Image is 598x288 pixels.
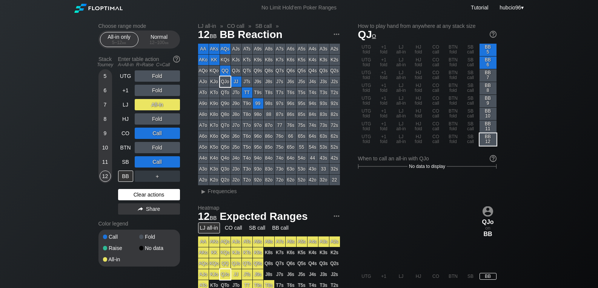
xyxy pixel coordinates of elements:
[297,109,307,120] div: 85s
[253,76,263,87] div: J9s
[231,44,241,54] div: AJs
[393,56,410,69] div: LJ all-in
[209,164,220,174] div: K3o
[410,95,427,107] div: HJ fold
[209,153,220,163] div: K4o
[332,212,341,220] img: ellipsis.fd386fe8.svg
[100,142,111,153] div: 10
[498,3,524,12] div: ▾
[358,23,497,29] h2: How to play hand from anywhere at any stack size
[135,99,180,110] div: All-in
[275,175,285,185] div: 72o
[103,257,139,262] div: All-in
[375,82,392,94] div: +1 fold
[307,142,318,152] div: 54s
[462,44,479,56] div: SB call
[427,69,444,82] div: CO call
[118,128,133,139] div: CO
[118,171,133,182] div: BB
[100,113,111,125] div: 8
[318,98,329,109] div: 93s
[220,164,231,174] div: Q3o
[218,29,283,41] span: BB Reaction
[393,82,410,94] div: LJ all-in
[329,66,340,76] div: Q2s
[275,76,285,87] div: J7s
[275,44,285,54] div: A7s
[253,66,263,76] div: Q9s
[480,56,497,69] div: BB 6
[307,109,318,120] div: 84s
[286,153,296,163] div: 64o
[410,69,427,82] div: HJ fold
[275,164,285,174] div: 73o
[220,153,231,163] div: Q4o
[427,82,444,94] div: CO call
[118,142,133,153] div: BTN
[286,109,296,120] div: 86s
[135,142,180,153] div: Fold
[480,108,497,120] div: BB 10
[253,164,263,174] div: 93o
[199,187,209,196] div: ▸
[318,142,329,152] div: 53s
[318,120,329,131] div: 73s
[254,23,273,29] span: SB call
[216,23,227,29] span: »
[242,142,252,152] div: T5o
[500,5,521,11] span: hubcio96
[118,53,180,70] div: Enter table action
[135,85,180,96] div: Fold
[209,55,220,65] div: KK
[100,70,111,82] div: 5
[297,131,307,142] div: 65s
[358,29,376,40] span: QJ
[329,76,340,87] div: J2s
[242,164,252,174] div: T3o
[358,155,497,162] div: When to call an all-in with QJo
[297,87,307,98] div: T5s
[307,164,318,174] div: 43o
[103,40,135,45] div: 5 – 12
[264,164,274,174] div: 83o
[462,56,479,69] div: SB call
[358,108,375,120] div: UTG fold
[209,120,220,131] div: K7o
[264,109,274,120] div: 88
[307,98,318,109] div: 94s
[272,23,283,29] span: »
[445,44,462,56] div: BTN fold
[275,109,285,120] div: 87s
[198,98,209,109] div: A9o
[286,142,296,152] div: 65o
[220,142,231,152] div: Q5o
[483,206,493,216] img: icon-avatar.b40e07d9.svg
[209,131,220,142] div: K6o
[329,164,340,174] div: 32s
[297,120,307,131] div: 75s
[264,87,274,98] div: T8s
[142,32,177,47] div: Normal
[471,5,488,11] a: Tutorial
[242,153,252,163] div: T4o
[427,44,444,56] div: CO call
[410,108,427,120] div: HJ fold
[198,175,209,185] div: A2o
[480,133,497,146] div: BB 12
[264,120,274,131] div: 87o
[244,23,255,29] span: »
[286,87,296,98] div: T6s
[220,44,231,54] div: AQs
[242,87,252,98] div: TT
[318,164,329,174] div: 33
[409,164,445,169] span: No data to display
[286,164,296,174] div: 63o
[226,23,246,29] span: CO call
[118,85,133,96] div: +1
[480,120,497,133] div: BB 11
[480,82,497,94] div: BB 8
[198,66,209,76] div: AQo
[231,142,241,152] div: J5o
[210,31,217,40] span: bb
[286,131,296,142] div: 66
